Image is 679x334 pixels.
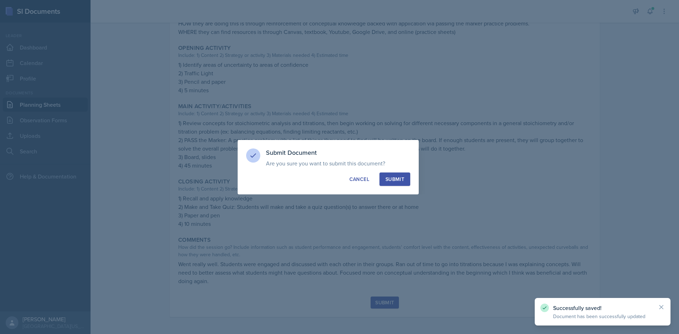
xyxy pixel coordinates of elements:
[266,160,410,167] p: Are you sure you want to submit this document?
[385,176,404,183] div: Submit
[553,313,652,320] p: Document has been successfully updated
[266,148,410,157] h3: Submit Document
[379,172,410,186] button: Submit
[343,172,375,186] button: Cancel
[349,176,369,183] div: Cancel
[553,304,652,311] p: Successfully saved!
